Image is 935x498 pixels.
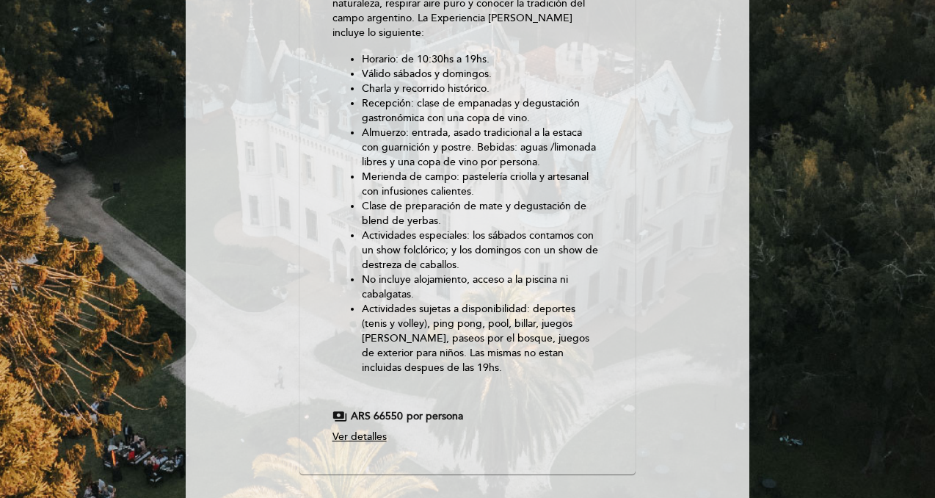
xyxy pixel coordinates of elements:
[362,67,602,82] li: Válido sábados y domingos.
[332,430,387,443] span: Ver detalles
[362,302,602,375] li: Actividades sujetas a disponibilidad: deportes (tenis y volley), ping pong, pool, billar, juegos ...
[407,409,463,424] span: por persona
[351,409,403,424] span: ARS 66550
[362,199,602,228] li: Clase de preparación de mate y degustación de blend de yerbas.
[332,409,347,424] span: payments
[362,126,602,170] li: Almuerzo: entrada, asado tradicional a la estaca con guarnición y postre. Bebidas: aguas /limonad...
[362,82,602,96] li: Charla y recorrido histórico.
[362,228,602,273] li: Actividades especiales: los sábados contamos con un show folclórico; y los domingos con un show d...
[362,170,602,199] li: Merienda de campo: pastelería criolla y artesanal con infusiones calientes.
[362,96,602,126] li: Recepción: clase de empanadas y degustación gastronómica con una copa de vino.
[362,273,602,302] li: No incluye alojamiento, acceso a la piscina ni cabalgatas.
[362,52,602,67] li: Horario: de 10:30hs a 19hs.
